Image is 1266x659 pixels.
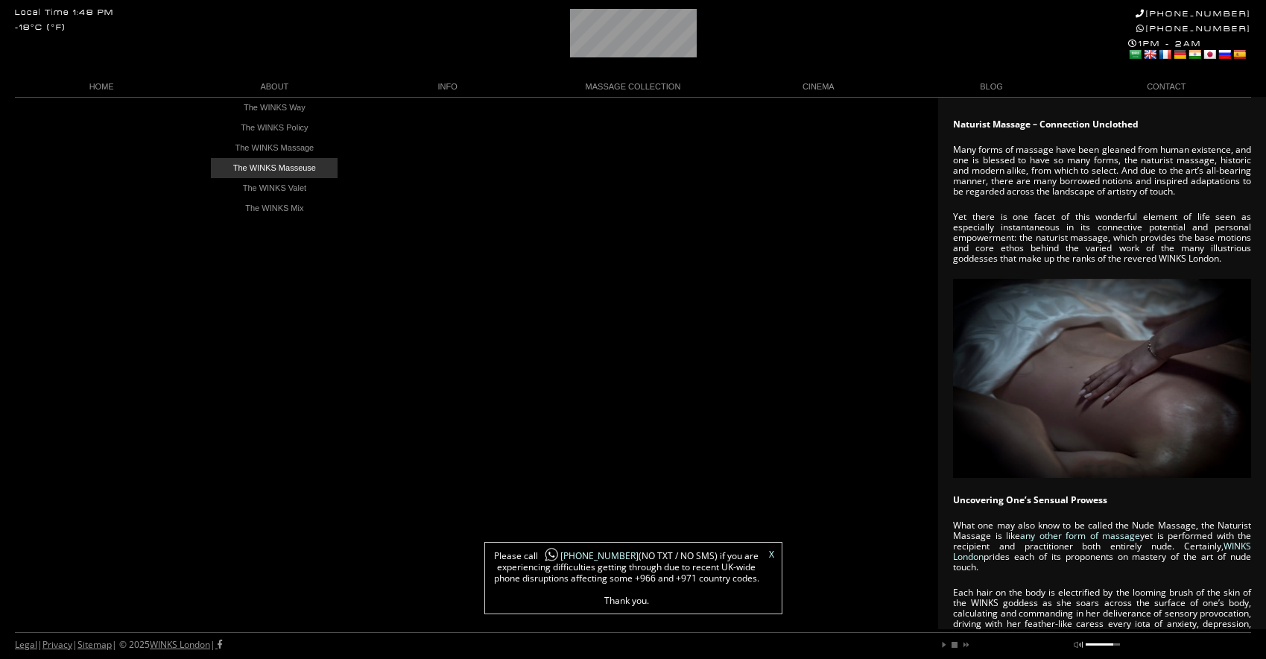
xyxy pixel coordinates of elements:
[493,550,761,606] span: Please call (NO TXT / NO SMS) if you are experiencing difficulties getting through due to recent ...
[538,549,639,562] a: [PHONE_NUMBER]
[953,495,1251,505] h2: Uncovering One’s Sensual Prowess
[15,638,37,651] a: Legal
[769,550,774,559] a: X
[950,640,959,649] a: stop
[211,138,338,158] a: The WINKS Massage
[1020,529,1140,542] a: any other form of massage
[1078,77,1251,97] a: CONTACT
[15,633,222,657] div: | | | © 2025 |
[1136,9,1251,19] a: [PHONE_NUMBER]
[905,77,1077,97] a: BLOG
[953,520,1251,573] p: What one may also know to be called the Nude Massage, the Naturist Massage is like yet is perform...
[732,77,905,97] a: CINEMA
[1128,48,1142,60] a: Arabic
[953,540,1251,563] a: WINKS London
[1173,48,1186,60] a: German
[1218,48,1231,60] a: Russian
[211,98,338,118] a: The WINKS Way
[953,279,1251,478] img: Naturist Massage London
[1136,24,1251,34] a: [PHONE_NUMBER]
[960,640,969,649] a: next
[534,77,732,97] a: MASSAGE COLLECTION
[211,118,338,138] a: The WINKS Policy
[188,77,361,97] a: ABOUT
[15,77,188,97] a: HOME
[1128,39,1251,63] div: 1PM - 2AM
[150,638,210,651] a: WINKS London
[361,77,534,97] a: INFO
[77,638,112,651] a: Sitemap
[211,158,338,178] a: The WINKS Masseuse
[1074,640,1083,649] a: mute
[15,9,114,17] div: Local Time 1:48 PM
[953,119,1251,130] h1: Naturist Massage – Connection Unclothed
[1188,48,1201,60] a: Hindi
[1158,48,1171,60] a: French
[1203,48,1216,60] a: Japanese
[1143,48,1156,60] a: English
[211,198,338,218] a: The WINKS Mix
[1232,48,1246,60] a: Spanish
[953,212,1251,264] p: Yet there is one facet of this wonderful element of life seen as especially instantaneous in its ...
[15,24,66,32] div: -18°C (°F)
[42,638,72,651] a: Privacy
[211,178,338,198] a: The WINKS Valet
[953,587,1251,650] p: Each hair on the body is electrified by the looming brush of the skin of the WINKS goddess as she...
[940,640,949,649] a: play
[544,547,559,563] img: whatsapp-icon1.png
